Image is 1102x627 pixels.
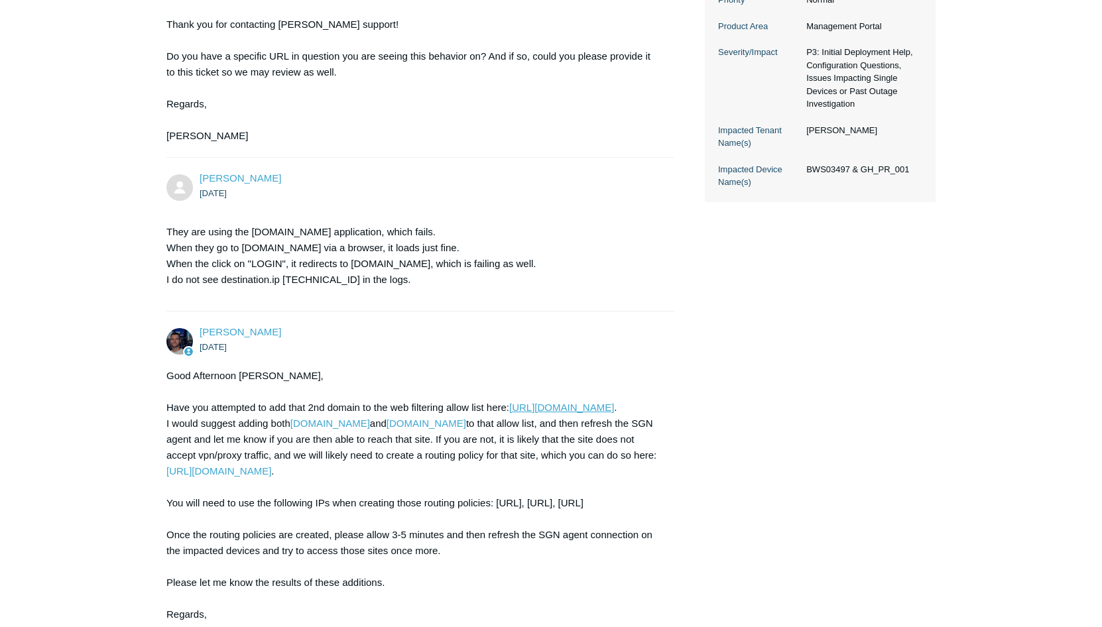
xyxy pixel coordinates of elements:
[200,342,227,352] time: 01/28/2025, 12:54
[509,402,614,413] a: [URL][DOMAIN_NAME]
[200,326,281,337] a: [PERSON_NAME]
[800,46,922,111] dd: P3: Initial Deployment Help, Configuration Questions, Issues Impacting Single Devices or Past Out...
[800,163,922,176] dd: BWS03497 & GH_PR_001
[200,326,281,337] span: Connor Davis
[166,224,661,288] p: They are using the [DOMAIN_NAME] application, which fails. When they go to [DOMAIN_NAME] via a br...
[718,163,800,189] dt: Impacted Device Name(s)
[200,172,281,184] span: Andre Els
[200,172,281,184] a: [PERSON_NAME]
[718,124,800,150] dt: Impacted Tenant Name(s)
[800,124,922,137] dd: [PERSON_NAME]
[200,188,227,198] time: 01/28/2025, 12:22
[290,418,370,429] a: [DOMAIN_NAME]
[800,20,922,33] dd: Management Portal
[718,46,800,59] dt: Severity/Impact
[718,20,800,33] dt: Product Area
[166,465,271,477] a: [URL][DOMAIN_NAME]
[387,418,466,429] a: [DOMAIN_NAME]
